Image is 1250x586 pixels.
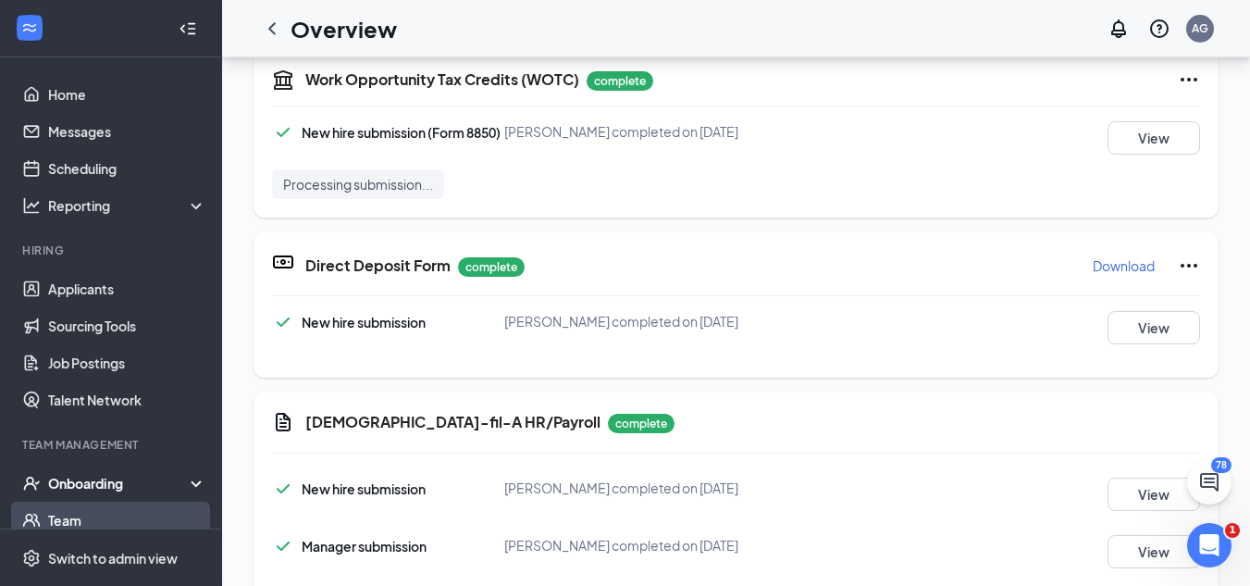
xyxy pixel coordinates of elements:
div: Hiring [22,243,203,258]
span: New hire submission (Form 8850) [302,124,501,141]
h5: Direct Deposit Form [305,256,451,276]
svg: Collapse [179,19,197,38]
span: [PERSON_NAME] completed on [DATE] [504,123,738,140]
button: View [1108,311,1200,344]
button: View [1108,478,1200,511]
p: Download [1093,256,1155,275]
a: Job Postings [48,344,206,381]
svg: Checkmark [272,121,294,143]
a: Sourcing Tools [48,307,206,344]
svg: UserCheck [22,474,41,492]
svg: TaxGovernmentIcon [272,69,294,91]
iframe: Intercom live chat [1187,523,1231,567]
span: New hire submission [302,480,426,497]
svg: Document [272,411,294,433]
span: [PERSON_NAME] completed on [DATE] [504,480,738,496]
a: Team [48,502,206,539]
span: [PERSON_NAME] completed on [DATE] [504,313,738,330]
svg: Analysis [22,196,41,215]
p: complete [608,414,675,433]
button: ChatActive [1187,460,1231,505]
h1: Overview [291,13,397,44]
svg: ChevronLeft [261,18,283,40]
svg: Ellipses [1178,255,1200,277]
svg: Notifications [1108,18,1130,40]
a: Applicants [48,270,206,307]
div: Team Management [22,437,203,453]
span: Processing submission... [283,175,433,193]
p: complete [587,71,653,91]
svg: WorkstreamLogo [20,19,39,37]
button: View [1108,121,1200,155]
svg: Checkmark [272,535,294,557]
div: Onboarding [48,474,191,492]
svg: ChatActive [1198,471,1220,493]
div: 78 [1211,457,1231,473]
button: View [1108,535,1200,568]
svg: QuestionInfo [1148,18,1170,40]
svg: Checkmark [272,311,294,333]
svg: Ellipses [1178,69,1200,91]
svg: Checkmark [272,478,294,500]
svg: Settings [22,549,41,567]
span: 1 [1225,523,1240,538]
span: New hire submission [302,314,426,330]
button: Download [1092,251,1156,281]
h5: [DEMOGRAPHIC_DATA]-fil-A HR/Payroll [305,412,600,432]
div: AG [1192,20,1208,36]
div: Switch to admin view [48,549,178,567]
span: Manager submission [302,538,427,555]
div: Reporting [48,196,207,215]
a: Home [48,76,206,113]
a: Scheduling [48,150,206,187]
span: [PERSON_NAME] completed on [DATE] [504,537,738,554]
svg: DirectDepositIcon [272,251,294,273]
a: Talent Network [48,381,206,418]
p: complete [458,257,525,277]
a: Messages [48,113,206,150]
h5: Work Opportunity Tax Credits (WOTC) [305,69,579,90]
